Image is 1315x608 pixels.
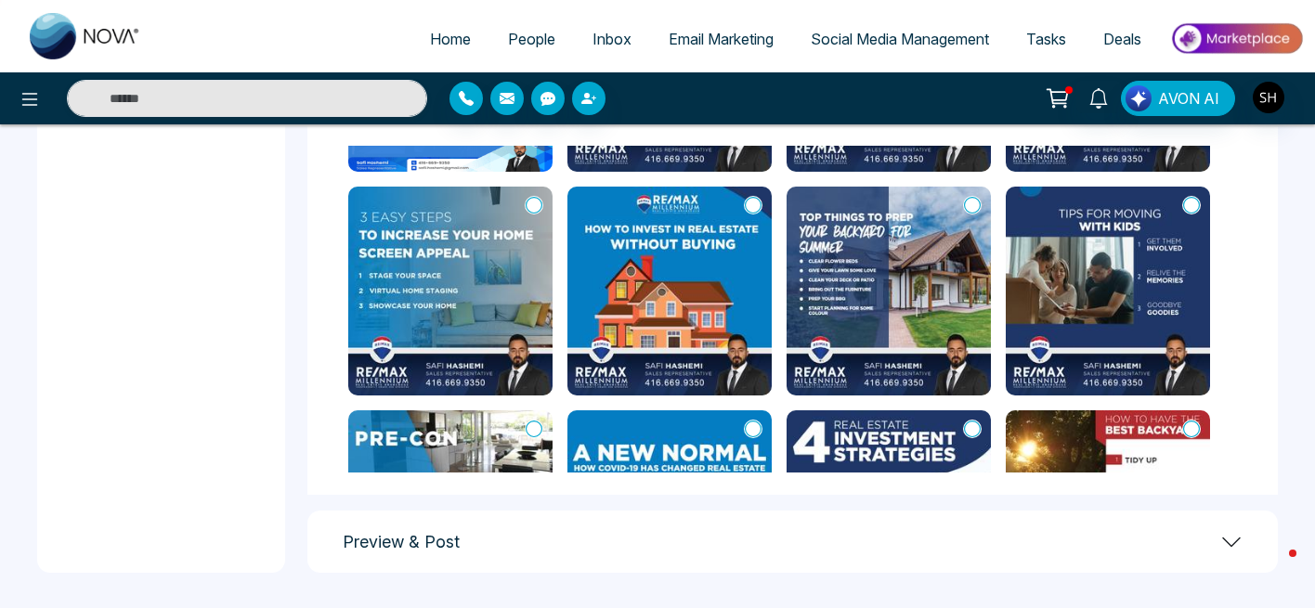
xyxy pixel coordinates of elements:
img: movingwithkids.jpg [1006,187,1210,395]
button: AVON AI [1121,81,1235,116]
a: Home [411,21,489,57]
span: Social Media Management [811,30,989,48]
img: invest.jpg [567,187,772,395]
a: Social Media Management [792,21,1008,57]
span: Deals [1103,30,1141,48]
span: Tasks [1026,30,1066,48]
img: Nova CRM Logo [30,13,141,59]
img: Market-place.gif [1169,18,1304,59]
span: Inbox [592,30,631,48]
img: Lead Flow [1126,85,1152,111]
a: People [489,21,574,57]
a: Email Marketing [650,21,792,57]
span: AVON AI [1158,87,1219,110]
span: Email Marketing [669,30,774,48]
a: Tasks [1008,21,1085,57]
img: User Avatar [1253,82,1284,113]
h1: Preview & Post [343,532,460,552]
a: Inbox [574,21,650,57]
span: Home [430,30,471,48]
img: backyard.jpg [787,187,991,395]
span: People [508,30,555,48]
iframe: Intercom live chat [1252,545,1296,589]
a: Deals [1085,21,1160,57]
img: 3steps.jpg [348,187,553,395]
